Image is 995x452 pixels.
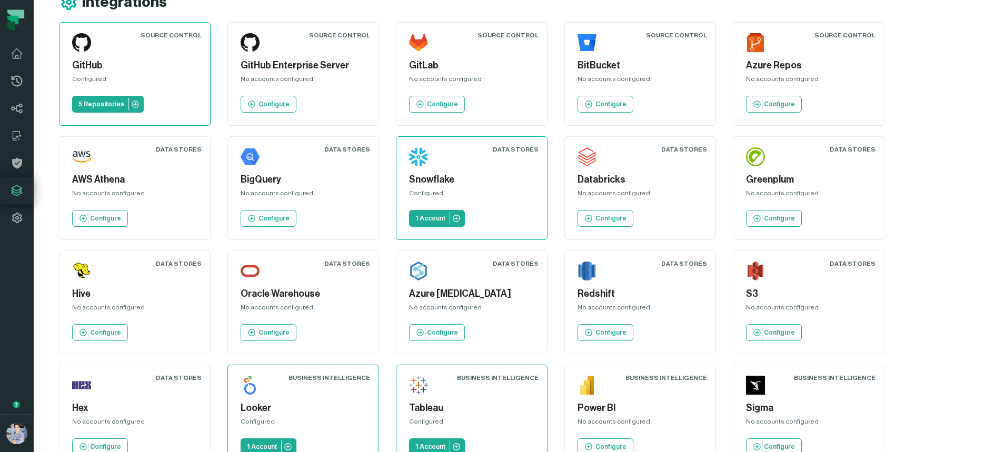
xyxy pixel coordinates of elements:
[241,210,296,227] a: Configure
[764,328,795,337] p: Configure
[72,173,197,187] h5: AWS Athena
[409,262,428,280] img: Azure Synapse
[72,303,197,316] div: No accounts configured
[258,100,290,108] p: Configure
[625,374,707,382] div: Business Intelligence
[241,58,366,73] h5: GitHub Enterprise Server
[578,401,703,415] h5: Power BI
[241,173,366,187] h5: BigQuery
[746,173,871,187] h5: Greenplum
[241,376,260,395] img: Looker
[409,324,465,341] a: Configure
[409,401,534,415] h5: Tableau
[595,328,626,337] p: Configure
[72,210,128,227] a: Configure
[409,287,534,301] h5: Azure [MEDICAL_DATA]
[241,75,366,87] div: No accounts configured
[578,417,703,430] div: No accounts configured
[578,303,703,316] div: No accounts configured
[477,31,539,39] div: Source Control
[746,147,765,166] img: Greenplum
[661,259,707,268] div: Data Stores
[578,96,633,113] a: Configure
[156,374,202,382] div: Data Stores
[241,147,260,166] img: BigQuery
[72,401,197,415] h5: Hex
[746,33,765,52] img: Azure Repos
[814,31,875,39] div: Source Control
[427,100,458,108] p: Configure
[409,96,465,113] a: Configure
[324,259,370,268] div: Data Stores
[746,75,871,87] div: No accounts configured
[415,214,445,223] p: 1 Account
[746,324,802,341] a: Configure
[72,189,197,202] div: No accounts configured
[90,214,121,223] p: Configure
[156,145,202,154] div: Data Stores
[241,417,366,430] div: Configured
[746,96,802,113] a: Configure
[746,417,871,430] div: No accounts configured
[409,75,534,87] div: No accounts configured
[457,374,539,382] div: Business Intelligence
[409,376,428,395] img: Tableau
[409,58,534,73] h5: GitLab
[578,324,633,341] a: Configure
[764,100,795,108] p: Configure
[794,374,875,382] div: Business Intelligence
[72,324,128,341] a: Configure
[746,58,871,73] h5: Azure Repos
[141,31,202,39] div: Source Control
[595,214,626,223] p: Configure
[578,147,596,166] img: Databricks
[309,31,370,39] div: Source Control
[578,33,596,52] img: BitBucket
[415,443,445,451] p: 1 Account
[241,324,296,341] a: Configure
[595,443,626,451] p: Configure
[6,423,27,444] img: avatar of Alon Nafta
[241,401,366,415] h5: Looker
[72,262,91,280] img: Hive
[578,75,703,87] div: No accounts configured
[258,328,290,337] p: Configure
[409,147,428,166] img: Snowflake
[746,210,802,227] a: Configure
[578,189,703,202] div: No accounts configured
[578,58,703,73] h5: BitBucket
[746,189,871,202] div: No accounts configured
[409,33,428,52] img: GitLab
[764,443,795,451] p: Configure
[578,376,596,395] img: Power BI
[241,96,296,113] a: Configure
[409,189,534,202] div: Configured
[72,287,197,301] h5: Hive
[12,400,21,409] div: Tooltip anchor
[241,189,366,202] div: No accounts configured
[72,58,197,73] h5: GitHub
[72,96,144,113] a: 5 Repositories
[72,147,91,166] img: AWS Athena
[409,417,534,430] div: Configured
[746,401,871,415] h5: Sigma
[661,145,707,154] div: Data Stores
[241,262,260,280] img: Oracle Warehouse
[764,214,795,223] p: Configure
[493,259,539,268] div: Data Stores
[247,443,277,451] p: 1 Account
[746,262,765,280] img: S3
[409,210,465,227] a: 1 Account
[72,417,197,430] div: No accounts configured
[578,210,633,227] a: Configure
[241,303,366,316] div: No accounts configured
[72,33,91,52] img: GitHub
[746,303,871,316] div: No accounts configured
[90,443,121,451] p: Configure
[578,173,703,187] h5: Databricks
[241,287,366,301] h5: Oracle Warehouse
[830,259,875,268] div: Data Stores
[409,303,534,316] div: No accounts configured
[493,145,539,154] div: Data Stores
[72,75,197,87] div: Configured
